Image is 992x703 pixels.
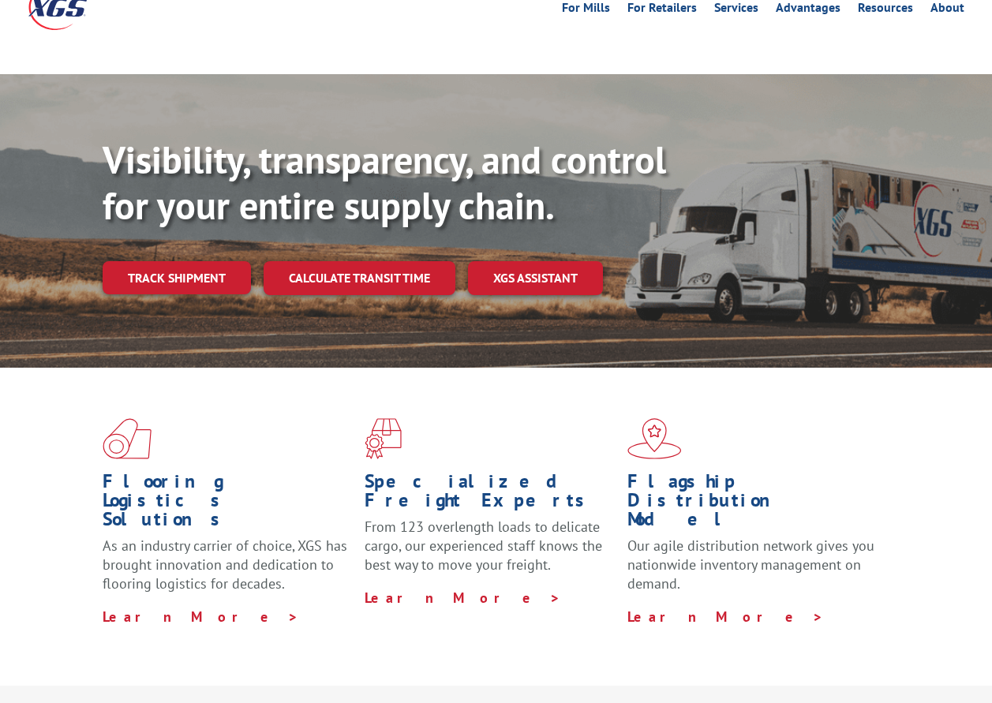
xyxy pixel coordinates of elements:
[103,608,299,626] a: Learn More >
[365,418,402,459] img: xgs-icon-focused-on-flooring-red
[562,2,610,19] a: For Mills
[776,2,840,19] a: Advantages
[627,537,874,593] span: Our agile distribution network gives you nationwide inventory management on demand.
[365,518,615,588] p: From 123 overlength loads to delicate cargo, our experienced staff knows the best way to move you...
[627,2,697,19] a: For Retailers
[365,589,561,607] a: Learn More >
[858,2,913,19] a: Resources
[714,2,758,19] a: Services
[103,418,152,459] img: xgs-icon-total-supply-chain-intelligence-red
[103,261,251,294] a: Track shipment
[627,608,824,626] a: Learn More >
[264,261,455,295] a: Calculate transit time
[627,418,682,459] img: xgs-icon-flagship-distribution-model-red
[103,537,347,593] span: As an industry carrier of choice, XGS has brought innovation and dedication to flooring logistics...
[103,135,666,230] b: Visibility, transparency, and control for your entire supply chain.
[627,472,878,537] h1: Flagship Distribution Model
[468,261,603,295] a: XGS ASSISTANT
[365,472,615,518] h1: Specialized Freight Experts
[930,2,964,19] a: About
[103,472,353,537] h1: Flooring Logistics Solutions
